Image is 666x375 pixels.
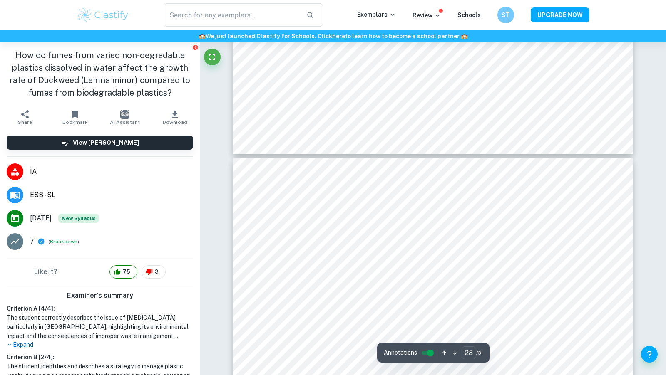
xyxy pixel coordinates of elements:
input: Search for any exemplars... [164,3,300,27]
button: Bookmark [50,106,100,129]
button: Help and Feedback [641,346,658,363]
span: 🏫 [199,33,206,39]
h6: ST [501,10,511,20]
h6: Criterion B [ 2 / 4 ]: [7,353,193,362]
button: UPGRADE NOW [531,7,589,22]
span: IA [30,167,193,177]
div: 75 [109,265,137,279]
h1: The student correctly describes the issue of [MEDICAL_DATA], particularly in [GEOGRAPHIC_DATA], h... [7,313,193,340]
span: [DATE] [30,213,52,223]
button: Breakdown [50,238,77,245]
span: AI Assistant [110,119,140,125]
span: ( ) [48,238,79,246]
h6: We just launched Clastify for Schools. Click to learn how to become a school partner. [2,32,664,41]
button: Download [150,106,200,129]
a: Schools [457,12,481,18]
span: / 31 [476,349,483,357]
p: Exemplars [357,10,396,19]
h6: Like it? [34,267,57,277]
h6: Examiner's summary [3,291,196,301]
h6: View [PERSON_NAME] [73,138,139,147]
button: View [PERSON_NAME] [7,136,193,150]
span: Bookmark [62,119,88,125]
span: New Syllabus [58,214,99,223]
button: ST [497,7,514,23]
button: Report issue [192,44,198,50]
span: 3 [150,268,163,276]
button: Fullscreen [204,49,221,65]
span: 🏫 [461,33,468,39]
button: AI Assistant [100,106,150,129]
span: ESS - SL [30,190,193,200]
img: Clastify logo [77,7,129,23]
p: 7 [30,237,34,247]
div: Starting from the May 2026 session, the ESS IA requirements have changed. We created this exempla... [58,214,99,223]
a: here [332,33,345,39]
span: Share [18,119,32,125]
img: AI Assistant [120,110,129,119]
span: Annotations [384,348,417,357]
p: Expand [7,340,193,349]
h6: Criterion A [ 4 / 4 ]: [7,304,193,313]
p: Review [413,11,441,20]
h1: How do fumes from varied non-degradable plastics dissolved in water affect the growth rate of Duc... [7,49,193,99]
span: Download [163,119,187,125]
span: 75 [118,268,135,276]
div: 3 [142,265,166,279]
